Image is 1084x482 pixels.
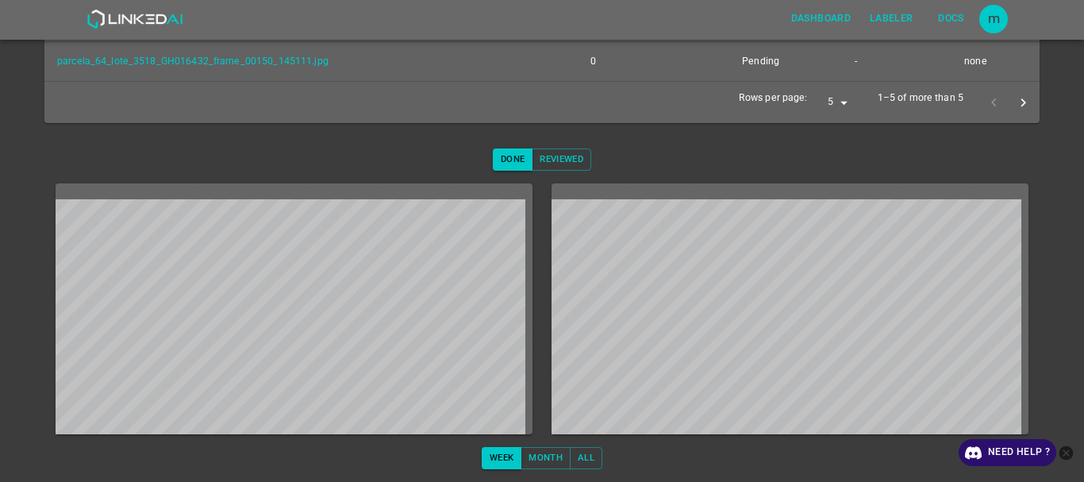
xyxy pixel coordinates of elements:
button: close-help [1056,439,1076,466]
button: Labeler [863,6,919,32]
a: Need Help ? [959,439,1056,466]
a: Docs [922,2,979,35]
td: - [842,41,951,82]
td: 0 [578,41,729,82]
button: Docs [925,6,976,32]
button: Done [493,148,532,171]
img: LinkedAI [86,10,183,29]
td: Pending [729,41,842,82]
td: none [951,41,1040,82]
p: 1–5 of more than 5 [878,91,963,106]
button: Week [482,447,521,469]
button: All [570,447,602,469]
button: Open settings [979,5,1008,33]
p: Rows per page: [739,91,808,106]
button: Month [521,447,571,469]
a: Dashboard [782,2,860,35]
a: Labeler [860,2,922,35]
button: Reviewed [532,148,591,171]
div: m [979,5,1008,33]
button: Dashboard [785,6,857,32]
a: parcela_64_lote_3518_GH016432_frame_00150_145111.jpg [57,56,329,67]
button: next page [1009,88,1038,118]
div: 5 [814,92,852,114]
